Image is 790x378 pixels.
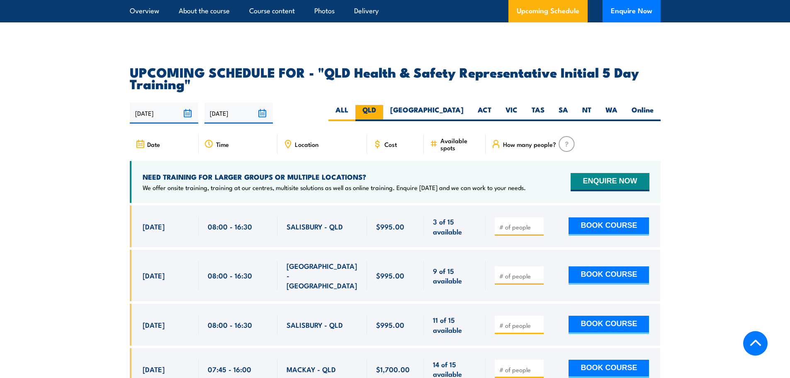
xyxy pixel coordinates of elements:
[208,271,252,280] span: 08:00 - 16:30
[383,105,471,121] label: [GEOGRAPHIC_DATA]
[503,141,556,148] span: How many people?
[287,222,343,231] span: SALISBURY - QLD
[499,272,541,280] input: # of people
[208,222,252,231] span: 08:00 - 16:30
[287,320,343,329] span: SALISBURY - QLD
[143,364,165,374] span: [DATE]
[552,105,575,121] label: SA
[287,364,336,374] span: MACKAY - QLD
[499,223,541,231] input: # of people
[598,105,625,121] label: WA
[625,105,661,121] label: Online
[143,271,165,280] span: [DATE]
[384,141,397,148] span: Cost
[204,102,273,124] input: To date
[143,320,165,329] span: [DATE]
[433,217,476,236] span: 3 of 15 available
[569,316,649,334] button: BOOK COURSE
[569,217,649,236] button: BOOK COURSE
[130,66,661,89] h2: UPCOMING SCHEDULE FOR - "QLD Health & Safety Representative Initial 5 Day Training"
[328,105,355,121] label: ALL
[499,321,541,329] input: # of people
[376,222,404,231] span: $995.00
[571,173,649,191] button: ENQUIRE NOW
[440,137,480,151] span: Available spots
[471,105,498,121] label: ACT
[376,271,404,280] span: $995.00
[569,360,649,378] button: BOOK COURSE
[499,366,541,374] input: # of people
[376,320,404,329] span: $995.00
[208,320,252,329] span: 08:00 - 16:30
[433,315,476,334] span: 11 of 15 available
[575,105,598,121] label: NT
[295,141,318,148] span: Location
[143,183,526,192] p: We offer onsite training, training at our centres, multisite solutions as well as online training...
[287,261,358,290] span: [GEOGRAPHIC_DATA] - [GEOGRAPHIC_DATA]
[376,364,410,374] span: $1,700.00
[569,266,649,285] button: BOOK COURSE
[143,172,526,181] h4: NEED TRAINING FOR LARGER GROUPS OR MULTIPLE LOCATIONS?
[525,105,552,121] label: TAS
[433,266,476,285] span: 9 of 15 available
[208,364,251,374] span: 07:45 - 16:00
[147,141,160,148] span: Date
[355,105,383,121] label: QLD
[143,222,165,231] span: [DATE]
[130,102,198,124] input: From date
[216,141,229,148] span: Time
[498,105,525,121] label: VIC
